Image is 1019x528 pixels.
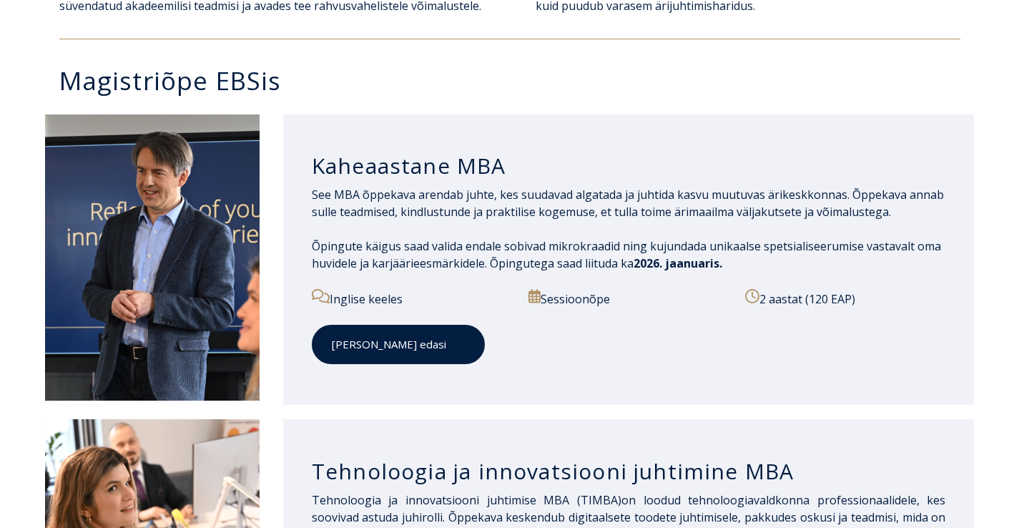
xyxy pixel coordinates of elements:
[312,289,512,308] p: Inglise keeles
[312,238,946,272] p: Õpingute käigus saad valida endale sobivad mikrokraadid ning kujundada unikaalse spetsialiseerumi...
[312,458,946,485] h3: Tehnoloogia ja innovatsiooni juhtimine MBA
[312,325,485,364] a: [PERSON_NAME] edasi
[312,152,946,180] h3: Kaheaastane MBA
[528,289,729,308] p: Sessioonõpe
[45,114,260,401] img: DSC_2098
[634,255,722,271] span: 2026. jaanuaris.
[745,289,945,308] p: 2 aastat (120 EAP)
[312,186,946,220] p: See MBA õppekava arendab juhte, kes suudavad algatada ja juhtida kasvu muutuvas ärikeskkonnas. Õp...
[312,492,621,508] span: Tehnoloogia ja innovatsiooni juhtimise MBA (TIMBA)
[59,68,975,93] h3: Magistriõpe EBSis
